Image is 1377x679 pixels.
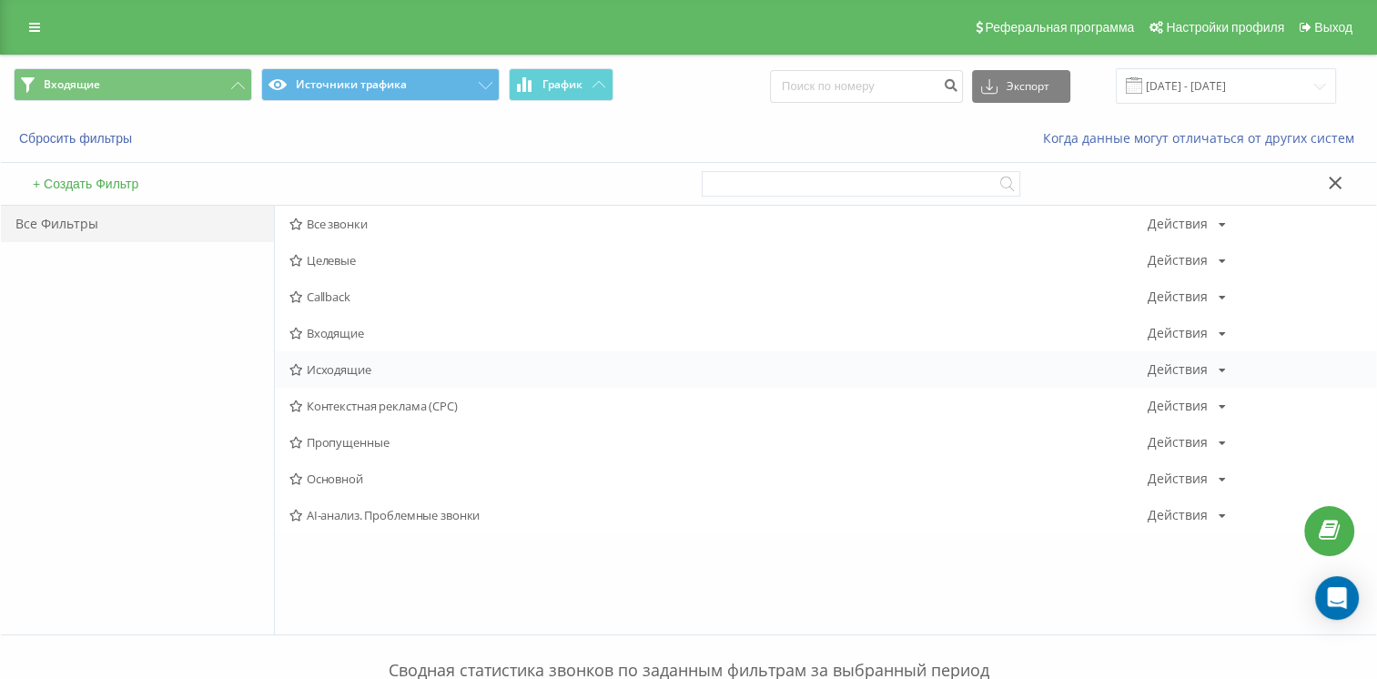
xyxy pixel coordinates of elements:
div: Действия [1147,327,1207,339]
div: Все Фильтры [1,206,274,242]
button: Закрыть [1322,175,1349,194]
span: Основной [289,472,1147,485]
button: Сбросить фильтры [14,130,141,147]
div: Open Intercom Messenger [1315,576,1359,620]
button: Экспорт [972,70,1070,103]
input: Поиск по номеру [770,70,963,103]
span: Настройки профиля [1166,20,1284,35]
button: График [509,68,613,101]
span: Входящие [44,77,100,92]
div: Действия [1147,400,1207,412]
span: Callback [289,290,1147,303]
span: Исходящие [289,363,1147,376]
span: Реферальная программа [985,20,1134,35]
div: Действия [1147,254,1207,267]
a: Когда данные могут отличаться от других систем [1043,129,1363,147]
span: Выход [1314,20,1352,35]
div: Действия [1147,509,1207,522]
span: AI-анализ. Проблемные звонки [289,509,1147,522]
span: Все звонки [289,218,1147,230]
button: Источники трафика [261,68,500,101]
div: Действия [1147,290,1207,303]
div: Действия [1147,363,1207,376]
button: Входящие [14,68,252,101]
div: Действия [1147,472,1207,485]
div: Действия [1147,436,1207,449]
span: Пропущенные [289,436,1147,449]
div: Действия [1147,218,1207,230]
span: Контекстная реклама (CPC) [289,400,1147,412]
span: Входящие [289,327,1147,339]
span: График [542,78,582,91]
button: + Создать Фильтр [27,176,144,192]
span: Целевые [289,254,1147,267]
